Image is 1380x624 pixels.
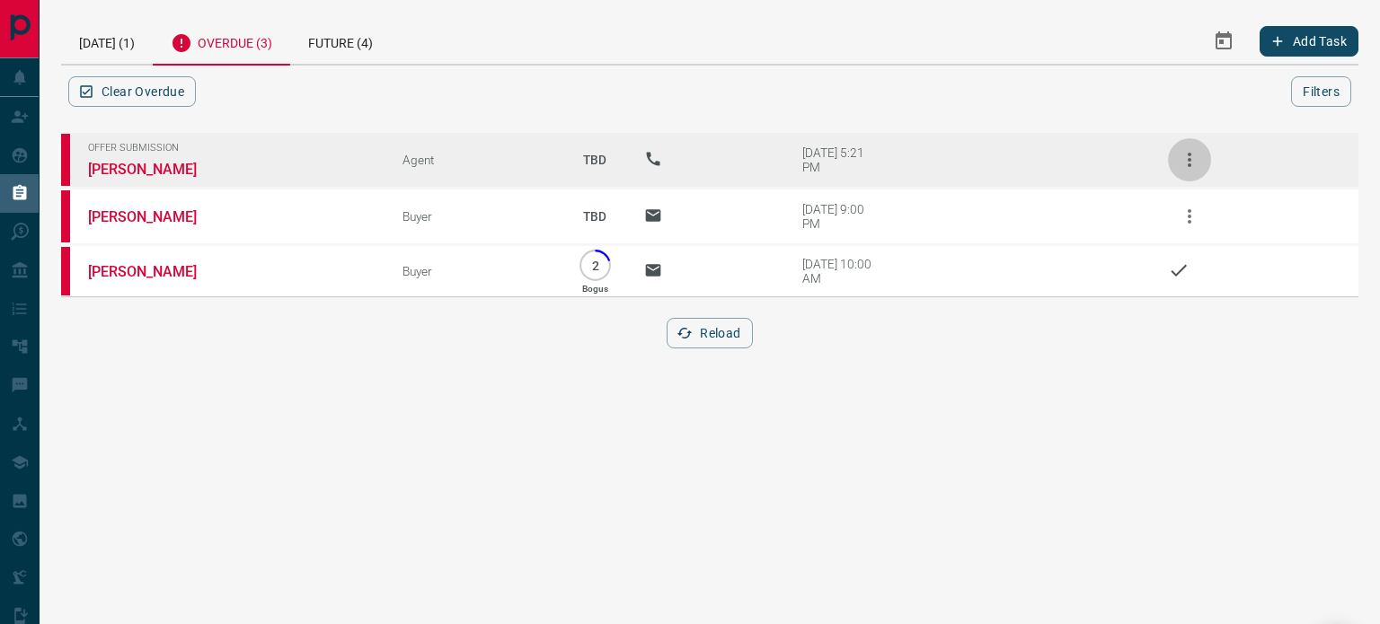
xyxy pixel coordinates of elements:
[290,18,391,64] div: Future (4)
[88,142,376,154] span: Offer Submission
[61,134,70,186] div: property.ca
[572,136,617,184] p: TBD
[802,145,879,174] div: [DATE] 5:21 PM
[61,18,153,64] div: [DATE] (1)
[153,18,290,66] div: Overdue (3)
[61,190,70,242] div: property.ca
[572,192,617,241] p: TBD
[88,208,223,225] a: [PERSON_NAME]
[402,209,545,224] div: Buyer
[68,76,196,107] button: Clear Overdue
[582,284,608,294] p: Bogus
[402,153,545,167] div: Agent
[1291,76,1351,107] button: Filters
[402,264,545,278] div: Buyer
[1202,20,1245,63] button: Select Date Range
[802,202,879,231] div: [DATE] 9:00 PM
[61,247,70,295] div: property.ca
[667,318,752,348] button: Reload
[588,259,602,272] p: 2
[88,161,223,178] a: [PERSON_NAME]
[802,257,879,286] div: [DATE] 10:00 AM
[88,263,223,280] a: [PERSON_NAME]
[1260,26,1358,57] button: Add Task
